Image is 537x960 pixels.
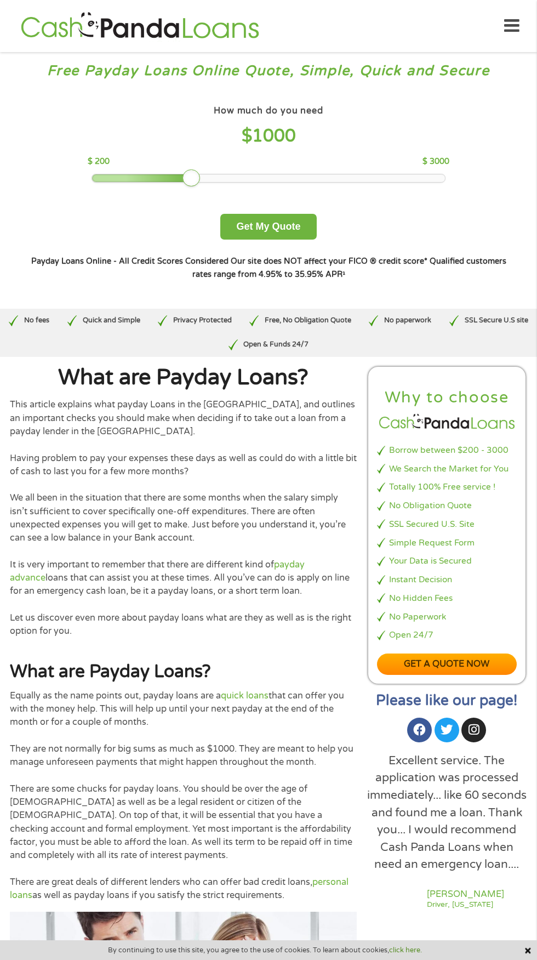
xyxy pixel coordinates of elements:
a: Driver, [US_STATE] [427,901,504,908]
p: There are some chucks for payday loans. You should be over the age of [DEMOGRAPHIC_DATA] as well ... [10,782,357,862]
li: Totally 100% Free service ! [377,481,517,493]
p: We all been in the situation that there are some months when the salary simply isn’t sufficient t... [10,491,357,544]
p: Let us discover even more about payday loans what are they as well as is the right option for you. [10,611,357,638]
li: No Obligation Quote [377,499,517,512]
a: click here. [389,946,422,955]
a: quick loans [221,690,268,701]
a: [PERSON_NAME] [427,888,504,901]
span: 1000 [252,126,296,146]
strong: Qualified customers rates range from 4.95% to 35.95% APR¹ [192,257,506,279]
p: There are great deals of different lenders who can offer bad credit loans, as well as payday loan... [10,876,357,902]
strong: Payday Loans Online - All Credit Scores Considered [31,257,228,266]
h3: Free Payday Loans Online Quote, Simple, Quick and Secure [10,62,527,80]
li: Borrow between $200 - 3000 [377,444,517,457]
li: Instant Decision [377,573,517,586]
p: Free, No Obligation Quote [265,315,351,326]
div: Excellent service. The application was processed immediately... like 60 seconds and found me a lo... [367,752,527,873]
li: SSL Secured U.S. Site [377,518,517,531]
p: Open & Funds 24/7 [243,339,309,350]
p: Quick and Simple [83,315,140,326]
h2: Why to choose [377,388,517,408]
h1: What are Payday Loans? [10,367,357,389]
strong: Our site does NOT affect your FICO ® credit score* [231,257,427,266]
p: SSL Secure U.S site [465,315,528,326]
p: It is very important to remember that there are different kind of loans that can assist you at th... [10,558,357,598]
li: We Search the Market for You [377,463,517,475]
li: Your Data is Secured [377,555,517,567]
h2: What are Payday Loans? [10,661,357,683]
li: Open 24/7 [377,629,517,641]
h4: $ [88,125,449,147]
li: Simple Request Form [377,537,517,549]
a: Get a quote now [377,654,517,675]
img: GetLoanNow Logo [18,10,262,42]
h4: How much do you need [214,105,323,117]
li: No Hidden Fees [377,592,517,605]
p: This article explains what payday Loans in the [GEOGRAPHIC_DATA], and outlines an important check... [10,398,357,438]
p: $ 200 [88,156,110,168]
h2: Please like our page!​ [367,694,527,708]
p: No fees [24,315,49,326]
span: By continuing to use this site, you agree to the use of cookies. To learn about cookies, [108,946,422,954]
p: $ 3000 [422,156,449,168]
p: They are not normally for big sums as much as $1000. They are meant to help you manage unforeseen... [10,742,357,769]
p: Equally as the name points out, payday loans are a that can offer you with the money help. This w... [10,689,357,729]
p: No paperwork [384,315,431,326]
button: Get My Quote [220,214,316,240]
li: No Paperwork [377,611,517,623]
p: Having problem to pay your expenses these days as well as could do with a little bit of cash to l... [10,452,357,479]
p: Privacy Protected [173,315,232,326]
